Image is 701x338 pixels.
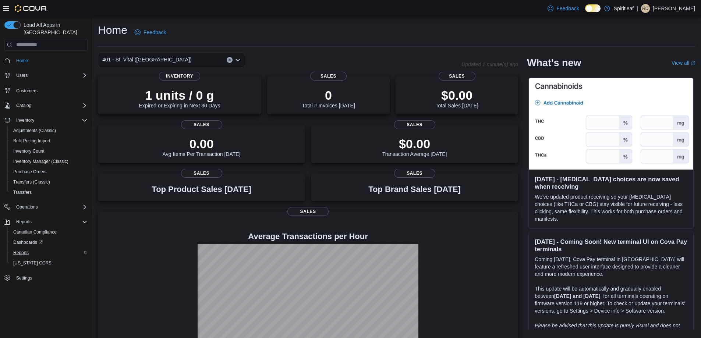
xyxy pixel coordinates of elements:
p: 0 [302,88,355,103]
button: Operations [1,202,91,212]
button: Inventory [1,115,91,125]
a: Canadian Compliance [10,228,60,236]
span: Bulk Pricing Import [13,138,50,144]
button: Reports [1,217,91,227]
h3: Top Brand Sales [DATE] [368,185,461,194]
a: Inventory Count [10,147,47,156]
button: Open list of options [235,57,241,63]
h4: Average Transactions per Hour [104,232,512,241]
span: Inventory [13,116,88,125]
span: Settings [13,273,88,282]
span: Reports [10,248,88,257]
h3: [DATE] - Coming Soon! New terminal UI on Cova Pay terminals [535,238,687,253]
button: Reports [13,217,35,226]
span: Users [16,72,28,78]
p: [PERSON_NAME] [653,4,695,13]
span: Customers [13,86,88,95]
p: We've updated product receiving so your [MEDICAL_DATA] choices (like THCa or CBG) stay visible fo... [535,193,687,223]
span: Operations [13,203,88,211]
h3: Top Product Sales [DATE] [152,185,251,194]
span: Sales [310,72,347,81]
span: Sales [439,72,475,81]
button: Adjustments (Classic) [7,125,91,136]
button: Inventory [13,116,37,125]
button: Catalog [13,101,34,110]
p: 1 units / 0 g [139,88,220,103]
a: Home [13,56,31,65]
span: Home [16,58,28,64]
span: Inventory Count [10,147,88,156]
span: Inventory Manager (Classic) [10,157,88,166]
p: Updated 1 minute(s) ago [461,61,518,67]
nav: Complex example [4,52,88,302]
span: Reports [16,219,32,225]
span: Catalog [16,103,31,108]
span: Inventory Count [13,148,45,154]
button: Bulk Pricing Import [7,136,91,146]
h2: What's new [527,57,581,69]
button: Catalog [1,100,91,111]
button: Purchase Orders [7,167,91,177]
a: [US_STATE] CCRS [10,259,54,267]
span: Load All Apps in [GEOGRAPHIC_DATA] [21,21,88,36]
span: Feedback [144,29,166,36]
a: Dashboards [10,238,46,247]
span: Purchase Orders [10,167,88,176]
span: Adjustments (Classic) [10,126,88,135]
p: Coming [DATE], Cova Pay terminal in [GEOGRAPHIC_DATA] will feature a refreshed user interface des... [535,256,687,278]
span: Settings [16,275,32,281]
span: Sales [394,169,435,178]
button: Settings [1,273,91,283]
span: Bulk Pricing Import [10,136,88,145]
a: Customers [13,86,40,95]
span: Inventory [16,117,34,123]
p: $0.00 [435,88,478,103]
span: Feedback [556,5,579,12]
a: Feedback [545,1,582,16]
span: Reports [13,250,29,256]
span: Sales [287,207,329,216]
p: This update will be automatically and gradually enabled between , for all terminals operating on ... [535,285,687,314]
button: [US_STATE] CCRS [7,258,91,268]
a: Reports [10,248,32,257]
span: Inventory [159,72,200,81]
span: Dashboards [13,239,43,245]
div: Expired or Expiring in Next 30 Days [139,88,220,108]
span: Inventory Manager (Classic) [13,159,68,164]
p: Spiritleaf [614,4,634,13]
span: Transfers [13,189,32,195]
a: Adjustments (Classic) [10,126,59,135]
div: Total Sales [DATE] [435,88,478,108]
a: View allExternal link [672,60,695,66]
button: Operations [13,203,41,211]
a: Feedback [132,25,169,40]
button: Customers [1,85,91,96]
button: Inventory Count [7,146,91,156]
a: Bulk Pricing Import [10,136,53,145]
button: Reports [7,248,91,258]
span: Transfers [10,188,88,197]
input: Dark Mode [585,4,601,12]
span: Sales [181,120,222,129]
p: $0.00 [382,136,447,151]
span: Dashboards [10,238,88,247]
span: Operations [16,204,38,210]
span: Washington CCRS [10,259,88,267]
a: Settings [13,274,35,282]
span: Transfers (Classic) [10,178,88,186]
span: Canadian Compliance [10,228,88,236]
a: Transfers [10,188,35,197]
span: 401 - St. Vital ([GEOGRAPHIC_DATA]) [102,55,192,64]
div: Total # Invoices [DATE] [302,88,355,108]
span: Sales [394,120,435,129]
span: Reports [13,217,88,226]
button: Transfers (Classic) [7,177,91,187]
span: RD [642,4,648,13]
span: Adjustments (Classic) [13,128,56,134]
button: Inventory Manager (Classic) [7,156,91,167]
button: Canadian Compliance [7,227,91,237]
h3: [DATE] - [MEDICAL_DATA] choices are now saved when receiving [535,175,687,190]
button: Transfers [7,187,91,198]
span: Canadian Compliance [13,229,57,235]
